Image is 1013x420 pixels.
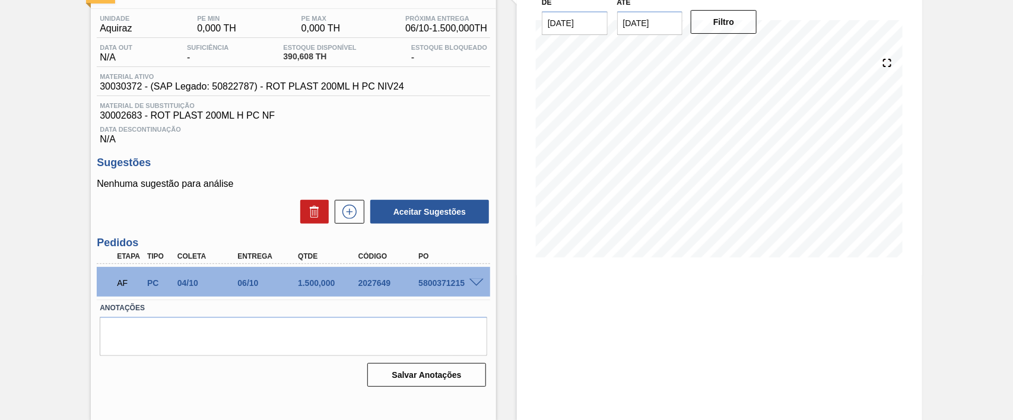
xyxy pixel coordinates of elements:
div: 5800371215 [415,278,482,288]
button: Aceitar Sugestões [370,200,489,224]
div: 1.500,000 [295,278,362,288]
div: Tipo [144,252,175,260]
div: Entrega [234,252,301,260]
div: 2027649 [355,278,423,288]
span: 0,000 TH [197,23,236,34]
div: N/A [97,121,490,145]
p: AF [117,278,142,288]
div: PO [415,252,482,260]
div: Excluir Sugestões [294,200,329,224]
span: 30030372 - (SAP Legado: 50822787) - ROT PLAST 200ML H PC NIV24 [100,81,404,92]
span: Próxima Entrega [405,15,487,22]
div: N/A [97,44,135,63]
div: Etapa [114,252,145,260]
span: Suficiência [187,44,228,51]
div: Qtde [295,252,362,260]
span: Estoque Bloqueado [411,44,487,51]
div: 04/10/2025 [174,278,242,288]
div: Código [355,252,423,260]
input: dd/mm/yyyy [542,11,608,35]
span: 390,608 TH [283,52,356,61]
span: 30002683 - ROT PLAST 200ML H PC NF [100,110,487,121]
div: Aguardando Faturamento [114,270,145,296]
span: Material ativo [100,73,404,80]
div: - [184,44,231,63]
div: 06/10/2025 [234,278,301,288]
span: 0,000 TH [301,23,341,34]
div: Coleta [174,252,242,260]
p: Nenhuma sugestão para análise [97,179,490,189]
span: Aquiraz [100,23,132,34]
button: Filtro [691,10,757,34]
div: Pedido de Compra [144,278,175,288]
div: Aceitar Sugestões [364,199,490,225]
span: Estoque Disponível [283,44,356,51]
h3: Sugestões [97,157,490,169]
span: Data out [100,44,132,51]
span: Material de Substituição [100,102,487,109]
label: Anotações [100,300,487,317]
div: - [408,44,490,63]
input: dd/mm/yyyy [617,11,683,35]
button: Salvar Anotações [367,363,486,387]
span: Data Descontinuação [100,126,487,133]
span: Unidade [100,15,132,22]
div: Nova sugestão [329,200,364,224]
h3: Pedidos [97,237,490,249]
span: 06/10 - 1.500,000 TH [405,23,487,34]
span: PE MAX [301,15,341,22]
span: PE MIN [197,15,236,22]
